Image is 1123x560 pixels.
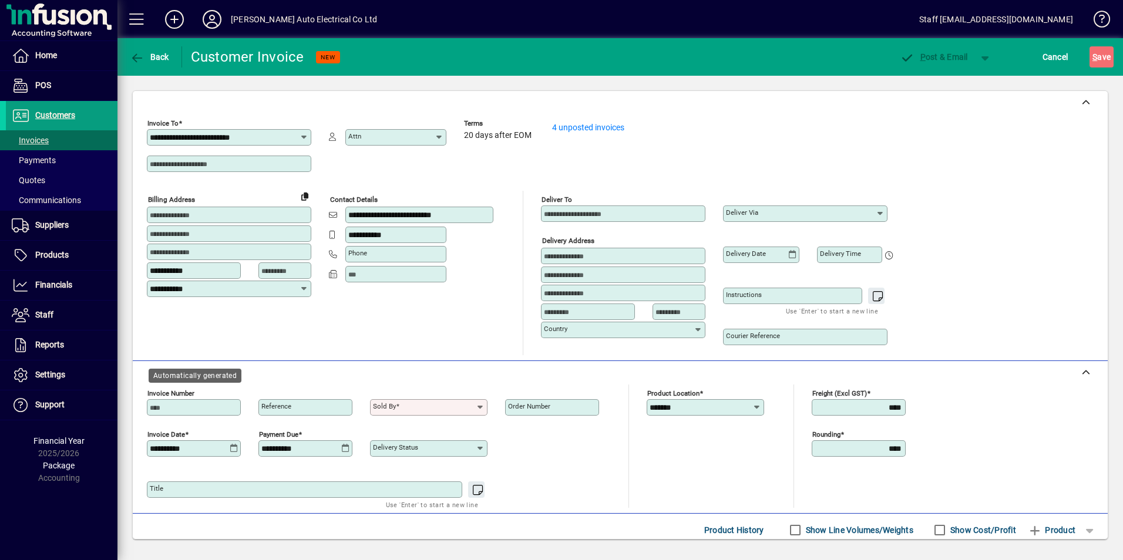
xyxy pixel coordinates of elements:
[508,402,550,410] mat-label: Order number
[700,519,769,541] button: Product History
[348,249,367,257] mat-label: Phone
[35,340,64,349] span: Reports
[149,369,241,383] div: Automatically generated
[43,461,75,470] span: Package
[150,484,163,492] mat-label: Title
[35,280,72,289] span: Financials
[1092,48,1111,66] span: ave
[35,250,69,259] span: Products
[348,132,361,140] mat-label: Attn
[1043,48,1068,66] span: Cancel
[544,325,567,333] mat-label: Country
[12,176,45,185] span: Quotes
[231,10,377,29] div: [PERSON_NAME] Auto Electrical Co Ltd
[812,430,840,438] mat-label: Rounding
[1022,519,1081,541] button: Product
[704,521,764,539] span: Product History
[373,402,396,410] mat-label: Sold by
[35,310,53,319] span: Staff
[259,430,298,438] mat-label: Payment due
[6,330,117,360] a: Reports
[130,52,169,62] span: Back
[726,249,766,258] mat-label: Delivery date
[6,271,117,300] a: Financials
[295,187,314,205] button: Copy to Delivery address
[156,9,193,30] button: Add
[191,48,304,66] div: Customer Invoice
[35,220,69,230] span: Suppliers
[1028,521,1075,539] span: Product
[1090,46,1114,68] button: Save
[12,195,81,205] span: Communications
[726,208,758,217] mat-label: Deliver via
[147,119,179,127] mat-label: Invoice To
[464,120,534,127] span: Terms
[647,389,700,397] mat-label: Product location
[261,402,291,410] mat-label: Reference
[6,390,117,420] a: Support
[321,53,335,61] span: NEW
[6,190,117,210] a: Communications
[6,130,117,150] a: Invoices
[6,211,117,240] a: Suppliers
[6,360,117,390] a: Settings
[726,291,762,299] mat-label: Instructions
[12,156,56,165] span: Payments
[35,50,57,60] span: Home
[1092,52,1097,62] span: S
[726,332,780,340] mat-label: Courier Reference
[6,170,117,190] a: Quotes
[919,10,1073,29] div: Staff [EMAIL_ADDRESS][DOMAIN_NAME]
[920,52,926,62] span: P
[820,249,861,258] mat-label: Delivery time
[1040,46,1071,68] button: Cancel
[35,400,65,409] span: Support
[127,46,172,68] button: Back
[6,41,117,70] a: Home
[117,46,182,68] app-page-header-button: Back
[147,389,194,397] mat-label: Invoice number
[147,430,185,438] mat-label: Invoice date
[35,80,51,90] span: POS
[35,110,75,120] span: Customers
[552,123,624,132] a: 4 unposted invoices
[786,304,878,318] mat-hint: Use 'Enter' to start a new line
[373,443,418,451] mat-label: Delivery status
[12,136,49,145] span: Invoices
[6,71,117,100] a: POS
[542,195,572,204] mat-label: Deliver To
[900,52,968,62] span: ost & Email
[33,436,85,446] span: Financial Year
[464,131,532,140] span: 20 days after EOM
[386,498,478,511] mat-hint: Use 'Enter' to start a new line
[894,46,974,68] button: Post & Email
[35,370,65,379] span: Settings
[6,301,117,330] a: Staff
[948,524,1016,536] label: Show Cost/Profit
[812,389,867,397] mat-label: Freight (excl GST)
[803,524,913,536] label: Show Line Volumes/Weights
[6,150,117,170] a: Payments
[1085,2,1108,41] a: Knowledge Base
[6,241,117,270] a: Products
[193,9,231,30] button: Profile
